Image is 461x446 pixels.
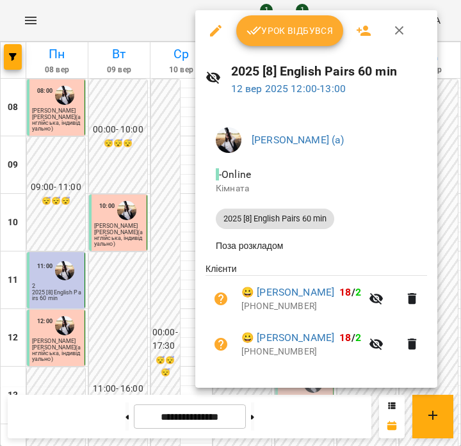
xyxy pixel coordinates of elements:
span: 18 [339,331,351,344]
span: 18 [339,286,351,298]
button: Візит ще не сплачено. Додати оплату? [206,283,236,314]
span: 2 [355,286,361,298]
a: 12 вер 2025 12:00-13:00 [231,83,346,95]
span: 2025 [8] English Pairs 60 min [216,213,334,225]
a: 😀 [PERSON_NAME] [241,330,334,346]
span: Урок відбувся [247,23,334,38]
a: [PERSON_NAME] (а) [252,134,344,146]
button: Урок відбувся [236,15,344,46]
p: Кімната [216,182,417,195]
img: 947f4ccfa426267cd88e7c9c9125d1cd.jfif [216,127,241,153]
b: / [339,331,361,344]
ul: Клієнти [206,262,427,372]
li: Поза розкладом [206,234,427,257]
p: [PHONE_NUMBER] [241,300,361,313]
span: 2 [355,331,361,344]
b: / [339,286,361,298]
p: [PHONE_NUMBER] [241,346,361,358]
a: 😀 [PERSON_NAME] [241,285,334,300]
h6: 2025 [8] English Pairs 60 min [231,61,428,81]
span: - Online [216,168,254,180]
button: Візит ще не сплачено. Додати оплату? [206,329,236,360]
